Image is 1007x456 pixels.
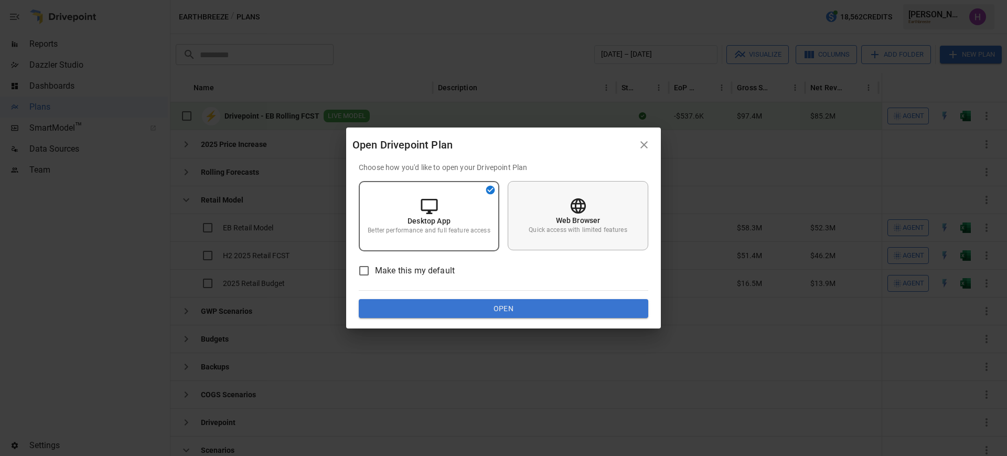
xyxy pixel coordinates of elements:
p: Web Browser [556,215,601,226]
div: Open Drivepoint Plan [352,136,634,153]
button: Open [359,299,648,318]
p: Desktop App [408,216,451,226]
p: Choose how you'd like to open your Drivepoint Plan [359,162,648,173]
p: Better performance and full feature access [368,226,490,235]
p: Quick access with limited features [529,226,627,235]
span: Make this my default [375,264,455,277]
